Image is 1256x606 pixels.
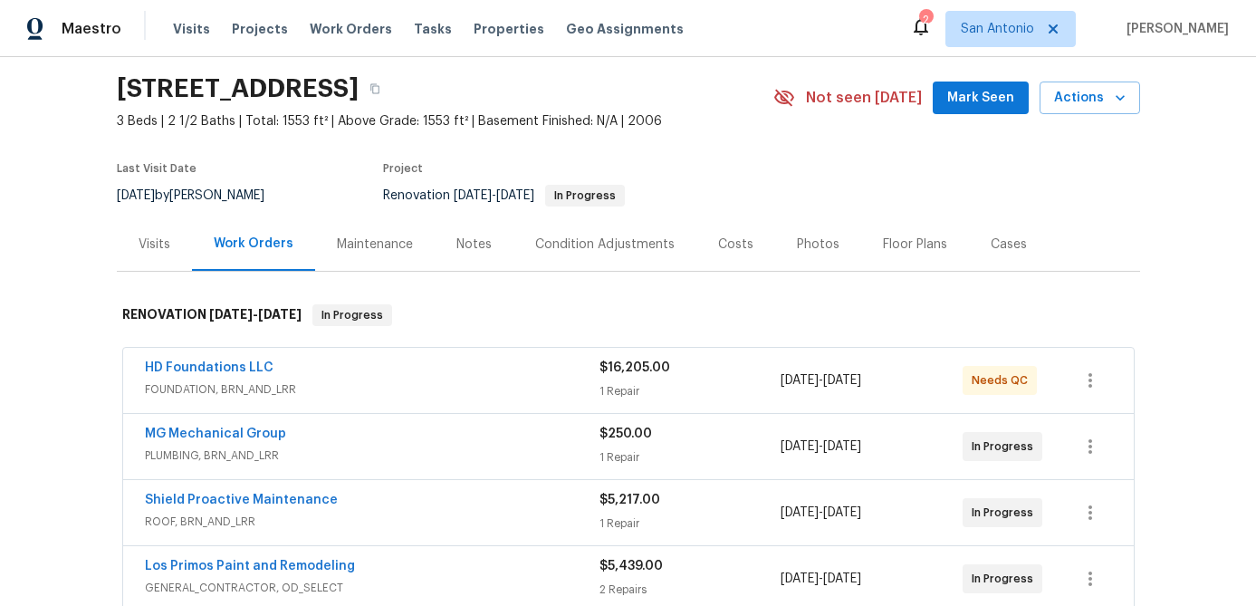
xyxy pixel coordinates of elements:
span: [DATE] [823,440,861,453]
button: Actions [1040,82,1140,115]
a: Shield Proactive Maintenance [145,494,338,506]
span: [DATE] [496,189,534,202]
span: Visits [173,20,210,38]
span: In Progress [972,570,1040,588]
span: [DATE] [117,189,155,202]
span: Maestro [62,20,121,38]
span: Needs QC [972,371,1035,390]
div: Condition Adjustments [535,236,675,254]
span: [DATE] [781,572,819,585]
div: by [PERSON_NAME] [117,185,286,207]
div: Visits [139,236,170,254]
span: FOUNDATION, BRN_AND_LRR [145,380,599,399]
a: MG Mechanical Group [145,428,286,440]
div: Cases [991,236,1027,254]
span: - [209,308,302,321]
div: Maintenance [337,236,413,254]
span: Actions [1054,87,1126,110]
div: Floor Plans [883,236,947,254]
span: 3 Beds | 2 1/2 Baths | Total: 1553 ft² | Above Grade: 1553 ft² | Basement Finished: N/A | 2006 [117,112,773,130]
span: Tasks [414,23,452,35]
span: Work Orders [310,20,392,38]
span: [DATE] [454,189,492,202]
h6: RENOVATION [122,304,302,326]
span: In Progress [314,306,390,324]
span: PLUMBING, BRN_AND_LRR [145,447,599,465]
span: $5,217.00 [599,494,660,506]
span: Projects [232,20,288,38]
div: 1 Repair [599,448,781,467]
div: Work Orders [214,235,293,253]
div: Notes [456,236,492,254]
span: ROOF, BRN_AND_LRR [145,513,599,531]
span: In Progress [972,504,1040,522]
span: [DATE] [209,308,253,321]
div: 1 Repair [599,382,781,400]
span: Mark Seen [947,87,1014,110]
span: - [781,438,861,456]
a: Los Primos Paint and Remodeling [145,560,355,572]
span: GENERAL_CONTRACTOR, OD_SELECT [145,579,599,597]
span: $250.00 [599,428,652,440]
span: - [454,189,534,202]
span: Last Visit Date [117,163,197,174]
div: 2 [919,11,932,29]
span: [DATE] [823,572,861,585]
span: Renovation [383,189,625,202]
span: [DATE] [823,506,861,519]
div: RENOVATION [DATE]-[DATE]In Progress [117,286,1140,344]
span: San Antonio [961,20,1034,38]
span: Properties [474,20,544,38]
span: [DATE] [781,506,819,519]
button: Mark Seen [933,82,1029,115]
span: [DATE] [258,308,302,321]
span: $5,439.00 [599,560,663,572]
span: In Progress [547,190,623,201]
span: - [781,570,861,588]
span: Project [383,163,423,174]
a: HD Foundations LLC [145,361,273,374]
div: Costs [718,236,753,254]
div: 1 Repair [599,515,781,533]
span: Not seen [DATE] [806,89,922,107]
span: In Progress [972,438,1040,456]
span: $16,205.00 [599,361,670,374]
span: - [781,504,861,522]
button: Copy Address [359,72,391,105]
span: [DATE] [823,374,861,387]
h2: [STREET_ADDRESS] [117,80,359,98]
div: Photos [797,236,839,254]
span: Geo Assignments [566,20,684,38]
span: [DATE] [781,440,819,453]
span: [DATE] [781,374,819,387]
span: [PERSON_NAME] [1119,20,1229,38]
div: 2 Repairs [599,581,781,599]
span: - [781,371,861,390]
